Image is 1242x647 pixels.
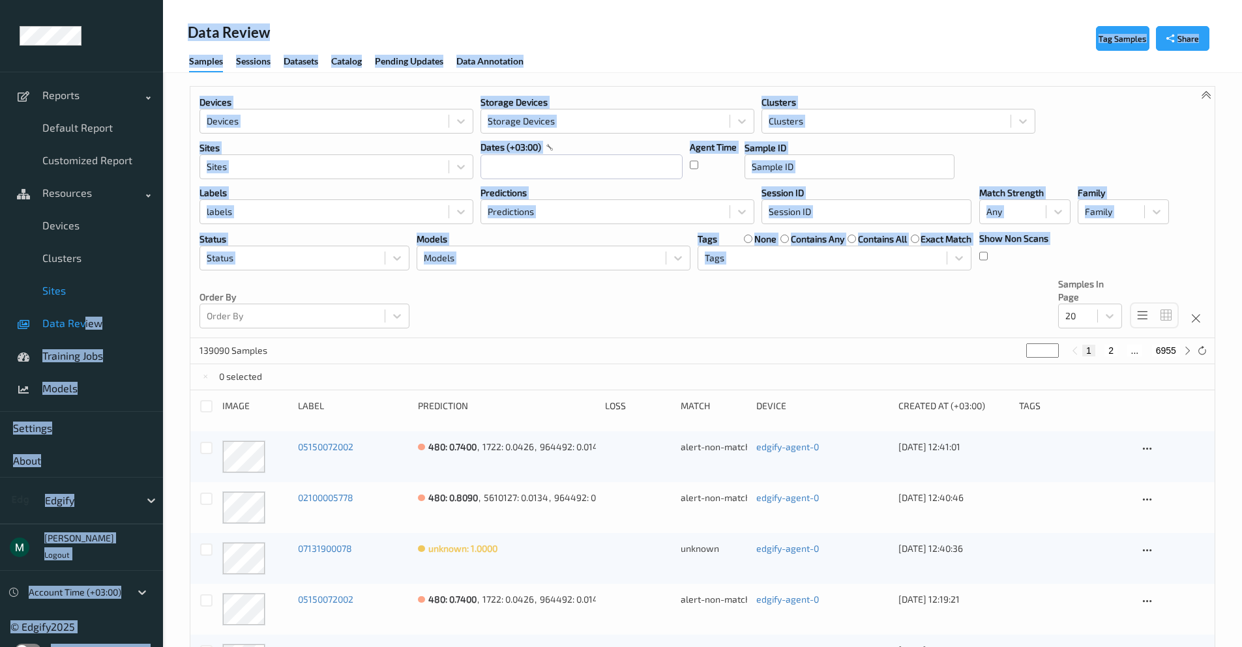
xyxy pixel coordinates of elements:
p: Tags [698,233,717,246]
button: ... [1127,345,1143,356]
p: Clusters [761,96,1035,109]
button: Tag Samples [1096,26,1149,51]
button: 1 [1082,345,1095,356]
div: [DATE] 12:19:21 [898,593,1009,606]
div: 1722: 0.0426 [482,440,534,453]
div: 964492: 0.0149 [540,440,604,453]
div: Loss [605,399,672,413]
div: [DATE] 12:40:46 [898,491,1009,504]
div: unknown: 1.0000 [428,542,497,555]
div: [DATE] 12:40:36 [898,542,1009,555]
a: 02100005778 [298,492,353,503]
a: edgify-agent-0 [756,594,819,605]
div: , [548,491,554,504]
p: 0 selected [219,370,262,383]
p: dates (+03:00) [481,141,541,154]
p: Predictions [481,186,754,199]
p: Models [417,233,690,246]
p: labels [200,186,473,199]
div: , [534,440,540,453]
p: Family [1078,186,1169,199]
div: 964492: 0.0080 [554,491,619,504]
p: Show Non Scans [979,232,1048,245]
div: , [534,593,540,606]
div: Pending Updates [375,55,443,71]
div: unknown [681,542,747,555]
button: 6955 [1152,345,1180,356]
a: Datasets [284,53,331,71]
p: Agent Time [690,141,737,154]
div: Data Review [188,26,270,39]
div: , [477,440,482,453]
div: 480: 0.8090 [428,491,478,504]
div: Tags [1019,399,1130,413]
div: Datasets [284,55,318,71]
a: 05150072002 [298,594,353,605]
a: Sessions [236,53,284,71]
a: Data Annotation [456,53,537,71]
div: Created At (+03:00) [898,399,1009,413]
div: 964492: 0.0149 [540,593,604,606]
p: Devices [200,96,473,109]
div: Data Annotation [456,55,524,71]
div: Label [298,399,409,413]
p: Sample ID [745,141,954,154]
div: image [222,399,289,413]
div: Sessions [236,55,271,71]
label: exact match [921,233,971,246]
div: alert-non-match [681,440,747,453]
p: Storage Devices [481,96,754,109]
div: 480: 0.7400 [428,440,477,453]
p: 139090 Samples [200,344,297,357]
div: Match [681,399,747,413]
button: Share [1156,26,1209,51]
label: contains all [858,233,907,246]
div: alert-non-match [681,491,747,504]
div: [DATE] 12:41:01 [898,440,1009,453]
a: Catalog [331,53,375,71]
a: Samples [189,53,236,72]
div: 480: 0.7400 [428,593,477,606]
div: Catalog [331,55,362,71]
a: edgify-agent-0 [756,441,819,452]
a: 07131900078 [298,543,352,554]
a: edgify-agent-0 [756,543,819,554]
label: none [754,233,776,246]
p: Samples In Page [1058,278,1122,304]
div: 1722: 0.0426 [482,593,534,606]
div: Prediction [418,399,595,413]
p: Order By [200,291,409,304]
div: , [477,593,482,606]
div: Device [756,399,889,413]
div: Samples [189,55,223,72]
p: Session ID [761,186,971,199]
button: 2 [1104,345,1117,356]
p: Match Strength [979,186,1071,199]
div: 5610127: 0.0134 [484,491,548,504]
div: , [478,491,484,504]
p: Sites [200,141,473,154]
label: contains any [791,233,844,246]
a: edgify-agent-0 [756,492,819,503]
a: Pending Updates [375,53,456,71]
p: Status [200,233,409,246]
a: 05150072002 [298,441,353,452]
div: alert-non-match [681,593,747,606]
